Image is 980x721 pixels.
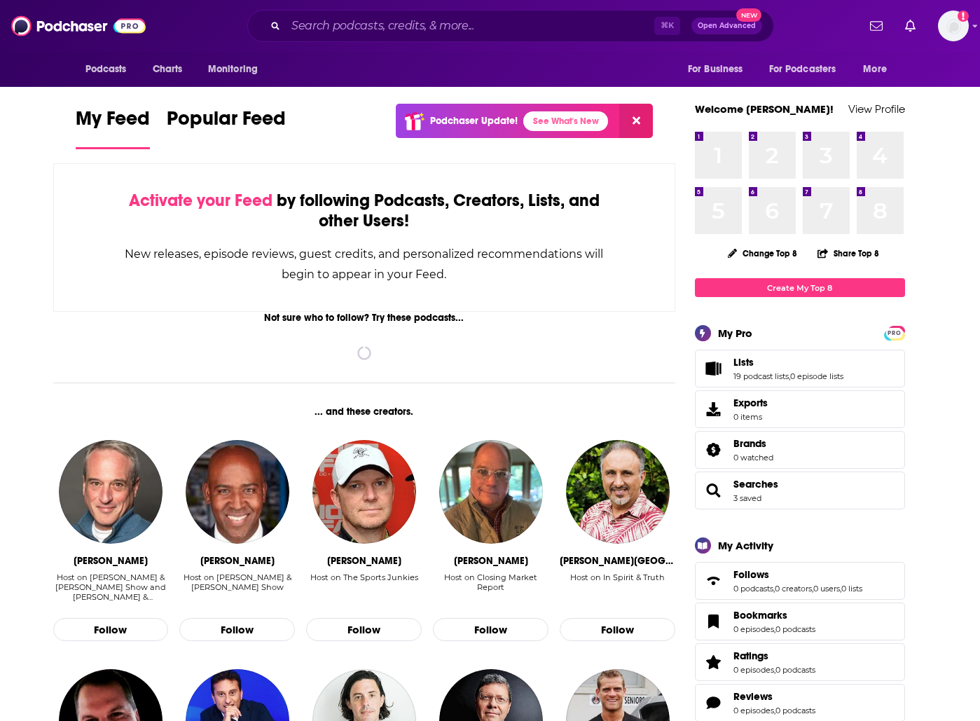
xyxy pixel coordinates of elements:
span: Bookmarks [733,609,787,622]
div: Dan Bernstein [74,555,148,567]
span: Brands [733,437,766,450]
div: Host on Closing Market Report [433,572,548,603]
a: Ratings [733,650,815,662]
a: Lists [733,356,843,369]
span: Exports [733,397,768,409]
img: Marshall Harris [186,440,289,544]
a: Popular Feed [167,107,286,149]
span: Follows [695,562,905,600]
div: by following Podcasts, Creators, Lists, and other Users! [124,191,605,231]
a: Searches [733,478,778,490]
a: 19 podcast lists [733,371,789,381]
a: Dan Bernstein [59,440,163,544]
div: My Pro [718,327,752,340]
a: Bookmarks [700,612,728,631]
span: Lists [695,350,905,387]
button: open menu [853,56,904,83]
span: , [840,584,841,593]
a: 0 episodes [733,624,774,634]
button: Share Top 8 [817,240,880,267]
a: 0 creators [775,584,812,593]
p: Podchaser Update! [430,115,518,127]
a: 0 podcasts [775,706,815,715]
span: My Feed [76,107,150,139]
span: Logged in as traviswinkler [938,11,969,41]
span: Searches [695,472,905,509]
span: 0 items [733,412,768,422]
span: Open Advanced [698,22,756,29]
a: Lists [700,359,728,378]
span: Activate your Feed [129,190,272,211]
a: Show notifications dropdown [899,14,921,38]
div: Host on [PERSON_NAME] & [PERSON_NAME] Show [179,572,295,592]
div: Todd Gleason [454,555,528,567]
div: Host on In Spirit & Truth [570,572,665,603]
a: 0 episodes [733,706,774,715]
span: Exports [700,399,728,419]
span: Popular Feed [167,107,286,139]
a: Charts [144,56,191,83]
span: , [773,584,775,593]
span: , [812,584,813,593]
span: New [736,8,761,22]
a: 0 episode lists [790,371,843,381]
div: Host on The Sports Junkies [310,572,418,582]
a: 0 podcasts [733,584,773,593]
span: Ratings [733,650,768,662]
a: Follows [733,568,862,581]
a: 0 podcasts [775,665,815,675]
img: Jason Bishop [312,440,416,544]
a: See What's New [523,111,608,131]
a: 0 episodes [733,665,774,675]
img: Todd Gleason [439,440,543,544]
div: Host on Rahimi, Harris & Grote Show [179,572,295,603]
div: My Activity [718,539,773,552]
a: Follows [700,571,728,591]
a: PRO [886,327,903,338]
span: Brands [695,431,905,469]
span: ⌘ K [654,17,680,35]
div: Marshall Harris [200,555,275,567]
div: Host on In Spirit & Truth [570,572,665,582]
a: Welcome [PERSON_NAME]! [695,102,834,116]
span: Monitoring [208,60,258,79]
div: Search podcasts, credits, & more... [247,10,774,42]
img: J.D. Farag [566,440,670,544]
a: Bookmarks [733,609,815,622]
div: Jason Bishop [327,555,401,567]
a: Exports [695,390,905,428]
a: 3 saved [733,493,761,503]
a: Brands [733,437,773,450]
div: Not sure who to follow? Try these podcasts... [53,312,676,324]
div: Host on [PERSON_NAME] & [PERSON_NAME] Show and [PERSON_NAME] & [PERSON_NAME] Show [53,572,169,602]
div: Host on The Sports Junkies [310,572,418,603]
a: My Feed [76,107,150,149]
img: Podchaser - Follow, Share and Rate Podcasts [11,13,146,39]
div: New releases, episode reviews, guest credits, and personalized recommendations will begin to appe... [124,244,605,284]
a: 0 lists [841,584,862,593]
div: Host on Rahimi, Harris & Grote Show and Rahimi & Harris Show [53,572,169,603]
svg: Add a profile image [958,11,969,22]
a: Reviews [733,690,815,703]
button: open menu [76,56,145,83]
span: Reviews [733,690,773,703]
button: open menu [198,56,276,83]
a: 0 users [813,584,840,593]
a: Brands [700,440,728,460]
div: Host on Closing Market Report [433,572,548,592]
a: Ratings [700,652,728,672]
span: , [789,371,790,381]
img: User Profile [938,11,969,41]
a: Show notifications dropdown [864,14,888,38]
a: View Profile [848,102,905,116]
span: , [774,706,775,715]
span: , [774,624,775,634]
span: Lists [733,356,754,369]
button: Follow [433,618,548,642]
span: PRO [886,328,903,338]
